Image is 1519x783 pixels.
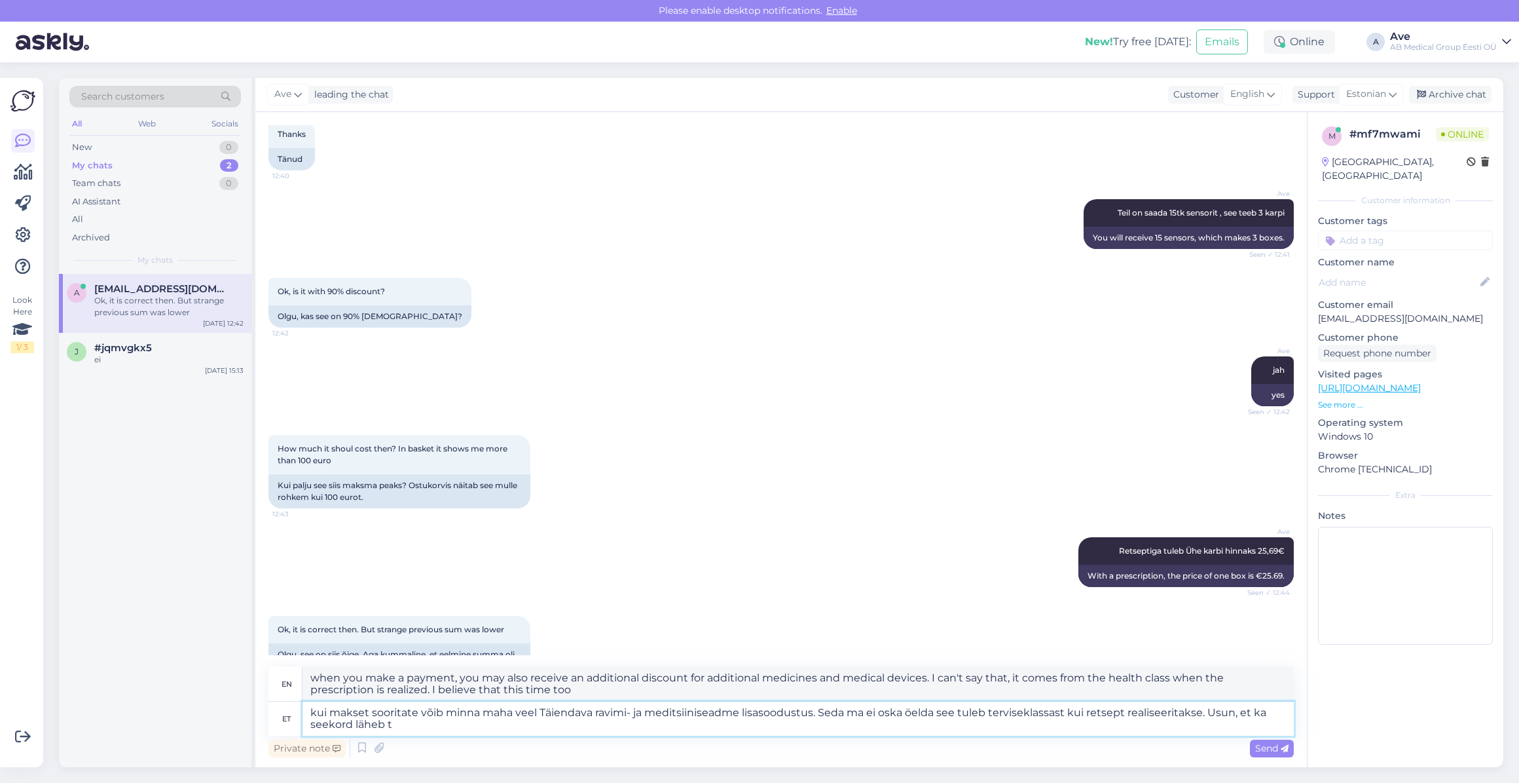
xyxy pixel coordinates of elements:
div: New [72,141,92,154]
div: [DATE] 12:42 [203,318,244,328]
span: Enable [822,5,861,16]
textarea: when you make a payment, you may also receive an additional discount for additional medicines and... [302,667,1294,701]
span: English [1230,87,1264,102]
div: leading the chat [309,88,389,102]
span: Ave [1241,527,1290,537]
p: [EMAIL_ADDRESS][DOMAIN_NAME] [1318,312,1493,326]
span: Teil on saada 15tk sensorit , see teeb 3 karpi [1118,208,1285,218]
div: [GEOGRAPHIC_DATA], [GEOGRAPHIC_DATA] [1322,155,1467,183]
span: jah [1273,365,1285,375]
textarea: kui makset sooritate võib minna maha veel Täiendava ravimi- ja meditsiiniseadme lisasoodustus. Se... [302,702,1294,736]
p: Chrome [TECHNICAL_ID] [1318,463,1493,476]
div: Customer [1168,88,1219,102]
div: Socials [209,115,241,132]
div: Archived [72,231,110,244]
div: Online [1264,30,1335,54]
p: Windows 10 [1318,430,1493,444]
p: Customer name [1318,256,1493,269]
p: Customer phone [1318,331,1493,345]
span: Ave [1241,189,1290,199]
a: AveAB Medical Group Eesti OÜ [1390,31,1511,52]
span: m [1328,131,1336,141]
div: You will receive 15 sensors, which makes 3 boxes. [1084,227,1294,249]
div: AI Assistant [72,195,120,208]
div: A [1366,33,1385,51]
div: Extra [1318,489,1493,501]
span: a [74,288,80,297]
p: Operating system [1318,416,1493,430]
div: Olgu, kas see on 90% [DEMOGRAPHIC_DATA]? [268,305,471,328]
div: 0 [219,141,238,154]
span: 12:43 [272,509,321,519]
div: Try free [DATE]: [1085,34,1191,50]
div: Support [1292,88,1335,102]
div: All [72,213,83,226]
input: Add name [1319,275,1478,290]
div: My chats [72,159,113,172]
div: et [282,708,291,730]
div: AB Medical Group Eesti OÜ [1390,42,1497,52]
div: Customer information [1318,195,1493,206]
p: Visited pages [1318,368,1493,381]
p: Browser [1318,449,1493,463]
b: New! [1085,35,1113,48]
span: Ave [274,87,291,102]
span: Seen ✓ 12:42 [1241,407,1290,417]
span: Retseptiga tuleb Ühe karbi hinnaks 25,69€ [1119,546,1285,556]
div: 1 / 3 [10,341,34,353]
span: Search customers [81,90,164,104]
span: 12:42 [272,328,321,338]
div: # mf7mwami [1349,126,1436,142]
button: Emails [1196,29,1248,54]
div: Web [136,115,158,132]
div: Ok, it is correct then. But strange previous sum was lower [94,295,244,318]
div: yes [1251,384,1294,406]
div: Olgu, see on siis õige. Aga kummaline, et eelmine summa oli väiksem. [268,643,530,678]
div: Look Here [10,294,34,353]
div: All [69,115,84,132]
div: Tänud [268,148,315,170]
div: With a prescription, the price of one box is €25.69. [1078,565,1294,587]
p: Notes [1318,509,1493,523]
input: Add a tag [1318,231,1493,250]
span: asumm32@gmail.com [94,283,230,295]
div: 0 [219,177,238,190]
div: Ave [1390,31,1497,42]
div: en [282,673,292,695]
span: Ok, it is correct then. But strange previous sum was lower [278,624,504,634]
span: Seen ✓ 12:44 [1241,588,1290,598]
div: 2 [220,159,238,172]
div: Kui palju see siis maksma peaks? Ostukorvis näitab see mulle rohkem kui 100 eurot. [268,474,530,508]
div: Request phone number [1318,345,1437,362]
a: [URL][DOMAIN_NAME] [1318,382,1421,394]
span: Online [1436,127,1489,142]
img: Askly Logo [10,88,35,113]
span: Send [1255,742,1289,754]
div: Archive chat [1409,86,1492,104]
div: Private note [268,740,346,757]
p: Customer tags [1318,214,1493,228]
div: ei [94,354,244,366]
span: 12:40 [272,171,321,181]
div: Team chats [72,177,120,190]
span: How much it shoul cost then? In basket it shows me more than 100 euro [278,444,509,465]
span: Ave [1241,346,1290,356]
span: j [75,347,79,356]
p: See more ... [1318,399,1493,411]
p: Customer email [1318,298,1493,312]
span: Thanks [278,129,306,139]
span: Seen ✓ 12:41 [1241,250,1290,259]
div: [DATE] 15:13 [205,366,244,375]
span: Estonian [1346,87,1386,102]
span: #jqmvgkx5 [94,342,152,354]
span: Ok, is it with 90% discount? [278,286,385,296]
span: My chats [137,254,173,266]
